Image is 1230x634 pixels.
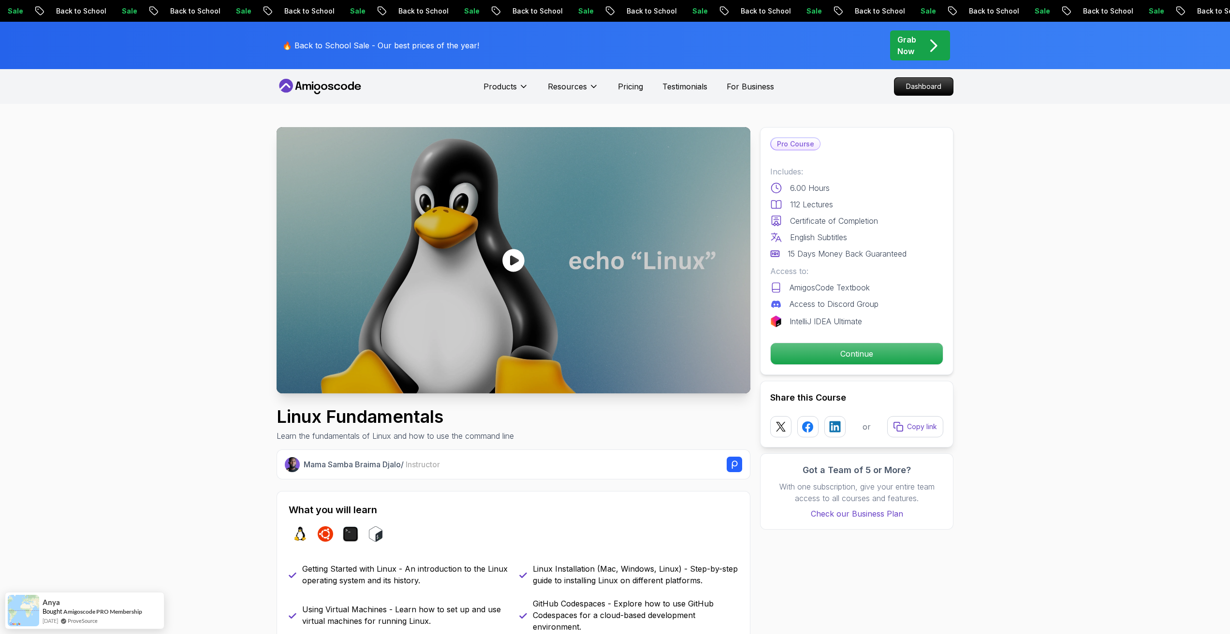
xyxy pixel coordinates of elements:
p: IntelliJ IDEA Ultimate [790,316,862,327]
a: Testimonials [662,81,707,92]
a: Dashboard [894,77,953,96]
p: Sale [1143,6,1174,16]
p: Includes: [770,166,943,177]
img: terminal logo [343,526,358,542]
img: Nelson Djalo [285,457,300,472]
p: 15 Days Money Back Guaranteed [788,248,907,259]
a: Check our Business Plan [770,508,943,519]
p: Products [483,81,517,92]
p: 112 Lectures [790,199,833,210]
p: Sale [915,6,946,16]
p: Sale [345,6,376,16]
a: Pricing [618,81,643,92]
h2: Share this Course [770,391,943,404]
p: Continue [771,343,943,364]
span: Instructor [406,460,440,469]
img: ubuntu logo [318,526,333,542]
button: Products [483,81,528,100]
p: Back to School [51,6,117,16]
button: Continue [770,343,943,365]
span: Anya [43,598,60,606]
p: or [863,421,871,432]
p: Learn the fundamentals of Linux and how to use the command line [277,430,514,442]
p: AmigosCode Textbook [790,282,870,293]
p: Sale [801,6,832,16]
p: Sale [573,6,604,16]
p: 6.00 Hours [790,182,830,194]
h3: Got a Team of 5 or More? [770,463,943,477]
p: Certificate of Completion [790,215,878,227]
p: Sale [117,6,147,16]
p: Sale [1029,6,1060,16]
p: Sale [2,6,33,16]
p: Pro Course [771,138,820,150]
p: Dashboard [894,78,953,95]
p: Back to School [1078,6,1143,16]
p: Back to School [621,6,687,16]
p: Sale [687,6,718,16]
p: 🔥 Back to School Sale - Our best prices of the year! [282,40,479,51]
p: Back to School [735,6,801,16]
p: Back to School [393,6,459,16]
span: Bought [43,607,62,615]
p: Mama Samba Braima Djalo / [304,459,440,470]
img: bash logo [368,526,383,542]
p: Linux Installation (Mac, Windows, Linux) - Step-by-step guide to installing Linux on different pl... [533,563,738,586]
p: Access to: [770,265,943,277]
button: Resources [548,81,599,100]
p: Getting Started with Linux - An introduction to the Linux operating system and its history. [302,563,508,586]
h1: Linux Fundamentals [277,407,514,426]
img: linux logo [293,526,308,542]
h2: What you will learn [289,503,738,517]
p: Back to School [964,6,1029,16]
p: English Subtitles [790,231,847,243]
p: Sale [231,6,262,16]
p: Access to Discord Group [790,298,879,310]
img: provesource social proof notification image [8,595,39,626]
img: jetbrains logo [770,316,782,327]
p: Back to School [165,6,231,16]
a: Amigoscode PRO Membership [63,607,142,616]
button: Copy link [887,416,943,437]
p: Back to School [507,6,573,16]
span: [DATE] [43,617,58,625]
a: ProveSource [68,617,98,625]
p: GitHub Codespaces - Explore how to use GitHub Codespaces for a cloud-based development environment. [533,598,738,633]
p: With one subscription, give your entire team access to all courses and features. [770,481,943,504]
p: Using Virtual Machines - Learn how to set up and use virtual machines for running Linux. [302,604,508,627]
a: For Business [727,81,774,92]
p: Back to School [849,6,915,16]
p: Copy link [907,422,937,432]
p: Grab Now [897,34,916,57]
p: Sale [459,6,490,16]
p: Resources [548,81,587,92]
p: Back to School [279,6,345,16]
